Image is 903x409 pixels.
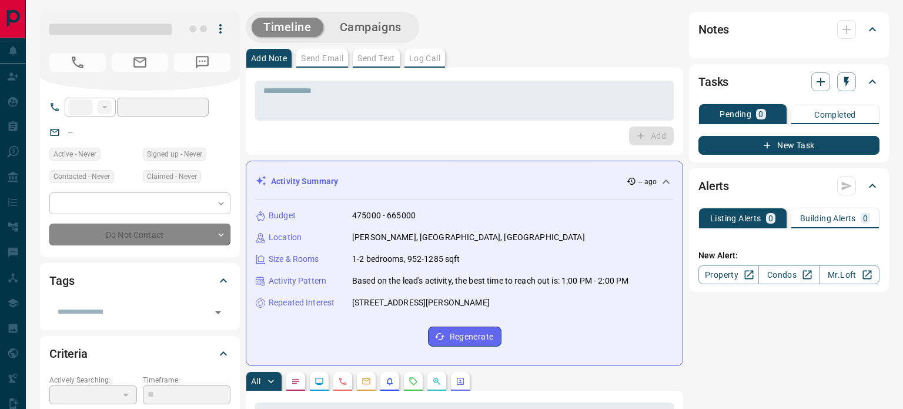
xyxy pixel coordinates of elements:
[49,267,230,295] div: Tags
[269,231,302,244] p: Location
[638,177,657,187] p: -- ago
[352,297,490,309] p: [STREET_ADDRESS][PERSON_NAME]
[147,148,202,160] span: Signed up - Never
[768,214,773,222] p: 0
[698,72,728,91] h2: Tasks
[269,210,296,222] p: Budget
[385,377,394,386] svg: Listing Alerts
[68,127,73,137] a: --
[328,18,413,37] button: Campaigns
[53,148,96,160] span: Active - Never
[49,224,230,245] div: Do Not Contact
[698,20,729,39] h2: Notes
[698,68,879,96] div: Tasks
[698,250,879,262] p: New Alert:
[291,377,300,386] svg: Notes
[315,377,324,386] svg: Lead Browsing Activity
[432,377,442,386] svg: Opportunities
[143,375,230,385] p: Timeframe:
[758,110,763,118] p: 0
[428,327,501,347] button: Regenerate
[698,265,759,284] a: Property
[269,253,319,265] p: Size & Rooms
[269,297,335,309] p: Repeated Interest
[174,53,230,72] span: No Number
[352,253,460,265] p: 1-2 bedrooms, 952-1285 sqft
[269,275,326,287] p: Activity Pattern
[814,111,856,119] p: Completed
[49,340,230,368] div: Criteria
[720,110,751,118] p: Pending
[49,344,88,363] h2: Criteria
[352,231,585,244] p: [PERSON_NAME], [GEOGRAPHIC_DATA], [GEOGRAPHIC_DATA]
[338,377,347,386] svg: Calls
[210,304,226,321] button: Open
[49,375,137,385] p: Actively Searching:
[698,136,879,155] button: New Task
[352,210,416,222] p: 475000 - 665000
[710,214,761,222] p: Listing Alerts
[800,214,856,222] p: Building Alerts
[698,177,729,195] h2: Alerts
[53,171,110,182] span: Contacted - Never
[698,172,879,200] div: Alerts
[49,53,106,72] span: No Number
[456,377,465,386] svg: Agent Actions
[758,265,819,284] a: Condos
[352,275,628,287] p: Based on the lead's activity, the best time to reach out is: 1:00 PM - 2:00 PM
[409,377,418,386] svg: Requests
[112,53,168,72] span: No Email
[49,271,74,290] h2: Tags
[256,171,673,192] div: Activity Summary-- ago
[251,54,287,62] p: Add Note
[251,377,260,385] p: All
[863,214,868,222] p: 0
[819,265,879,284] a: Mr.Loft
[698,15,879,44] div: Notes
[271,175,338,188] p: Activity Summary
[252,18,323,37] button: Timeline
[147,171,197,182] span: Claimed - Never
[362,377,371,386] svg: Emails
